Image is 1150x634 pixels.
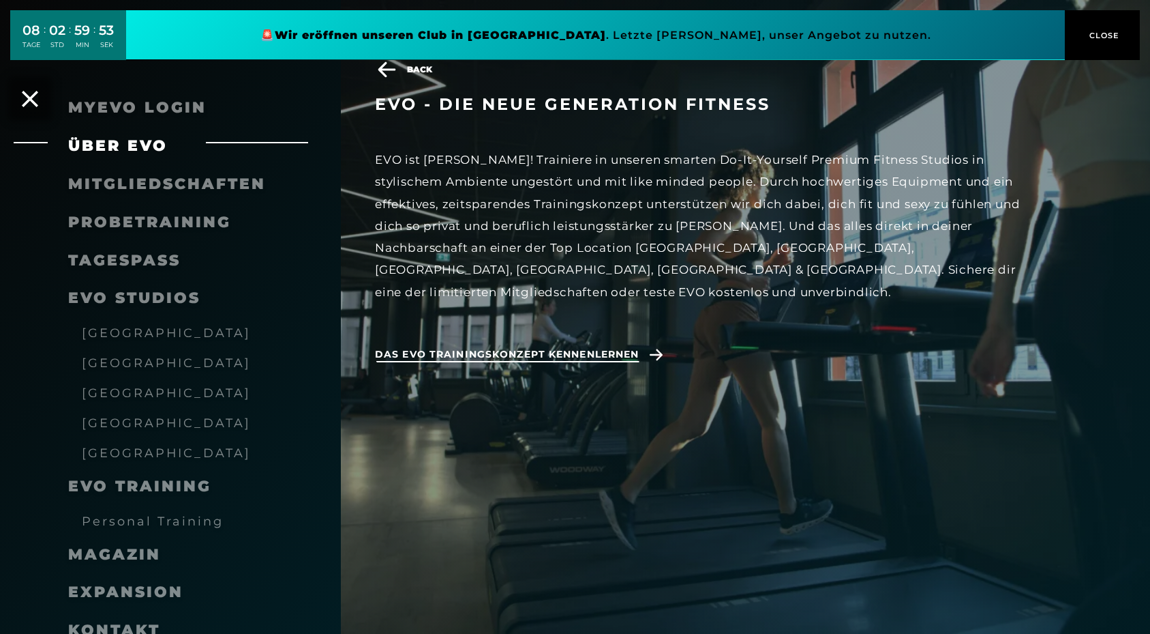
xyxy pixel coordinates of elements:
[69,22,71,58] div: :
[375,94,1023,115] h3: EVO - die neue Generation Fitness
[44,22,46,58] div: :
[1086,29,1119,42] span: CLOSE
[22,40,40,50] div: TAGE
[68,98,207,117] a: MyEVO Login
[93,22,95,58] div: :
[74,40,90,50] div: MIN
[74,20,90,40] div: 59
[22,20,40,40] div: 08
[99,40,114,50] div: SEK
[99,20,114,40] div: 53
[49,40,65,50] div: STD
[49,20,65,40] div: 02
[1065,10,1140,60] button: CLOSE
